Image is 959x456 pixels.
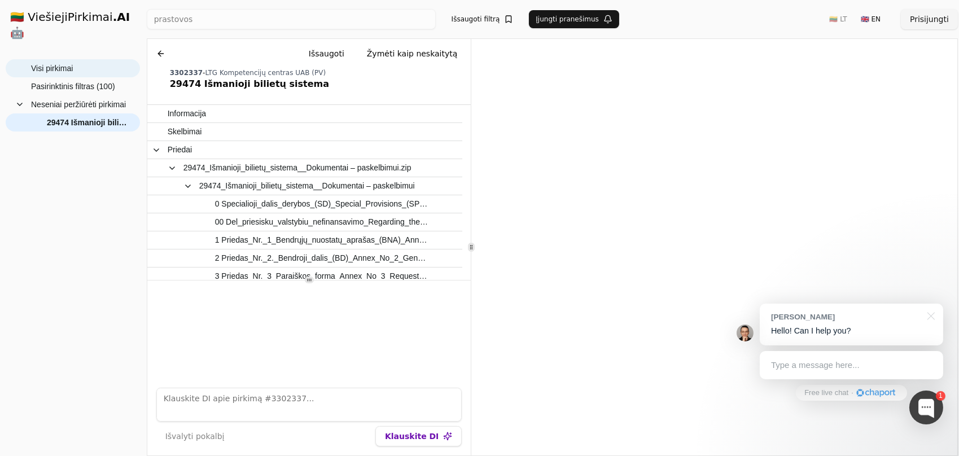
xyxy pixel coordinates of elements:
img: Jonas [737,325,754,341]
a: Free live chat· [796,385,907,401]
div: · [851,388,853,398]
div: - [170,68,467,77]
span: 00 Del_priesisku_valstybiu_nefinansavimo_Regarding_the_non-financing_hostile_states.pdf [215,214,430,230]
div: 1 [936,391,945,401]
button: Klauskite DI [375,426,462,446]
span: 3302337 [170,69,203,77]
div: Type a message here... [760,351,943,379]
span: 0 Specialioji_dalis_derybos_(SD)_Special_Provisions_(SP)_(1).pdf [215,196,430,212]
span: Informacija [168,106,206,122]
strong: .AI [113,10,130,24]
span: Free live chat [804,388,848,398]
div: 29474 Išmanioji bilietų sistema [170,77,467,91]
input: Greita paieška... [147,9,436,29]
span: 29474 Išmanioji bilietų sistema [47,114,129,131]
span: Skelbimai [168,124,202,140]
span: 29474_Išmanioji_bilietų_sistema__Dokumentai – paskelbimui.zip [183,160,411,176]
span: Priedai [168,142,192,158]
button: Prisijungti [901,9,958,29]
div: [PERSON_NAME] [771,312,921,322]
span: 2 Priedas_Nr._2._Bendroji_dalis_(BD)_Annex_No_2_General_Provisions_(GP)_(1).pdf [215,250,430,266]
button: Išsaugoti [300,43,353,64]
span: Pasirinktinis filtras (100) [31,78,115,95]
button: Įjungti pranešimus [529,10,619,28]
span: 29474_Išmanioji_bilietų_sistema__Dokumentai – paskelbimui [199,178,415,194]
p: Hello! Can I help you? [771,325,932,337]
span: 1 Priedas_Nr._1_Bendrųjų_nuostatų_aprašas_(BNA)_Annex_No_1_Description_of_General_Provisions_(GDP... [215,232,430,248]
span: Visi pirkimai [31,60,73,77]
button: 🇬🇧 EN [854,10,887,28]
button: Išsaugoti filtrą [445,10,520,28]
span: LTG Kompetencijų centras UAB (PV) [205,69,326,77]
span: 3 Priedas_Nr._3_Paraiškos_forma_Annex_No_3_Request_form_(1).docx [215,268,430,284]
button: Žymėti kaip neskaitytą [358,43,467,64]
span: Neseniai peržiūrėti pirkimai [31,96,126,113]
